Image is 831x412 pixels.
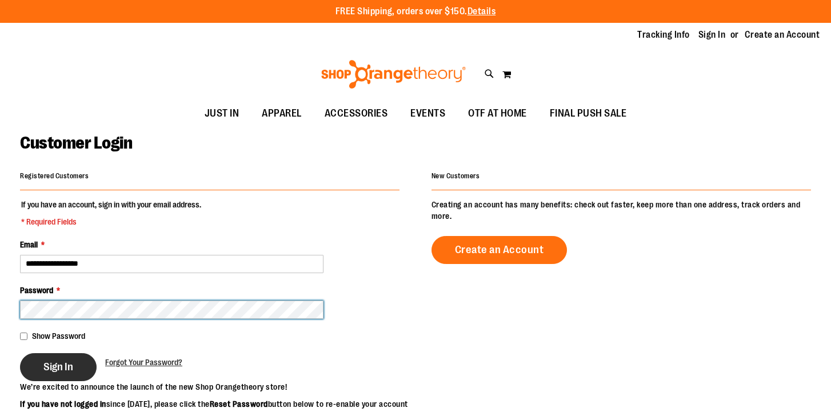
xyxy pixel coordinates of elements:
span: Create an Account [455,243,544,256]
strong: New Customers [432,172,480,180]
legend: If you have an account, sign in with your email address. [20,199,202,227]
strong: Reset Password [210,399,268,409]
span: * Required Fields [21,216,201,227]
a: Sign In [698,29,726,41]
span: Email [20,240,38,249]
a: ACCESSORIES [313,101,399,127]
strong: Registered Customers [20,172,89,180]
a: Forgot Your Password? [105,357,182,368]
p: We’re excited to announce the launch of the new Shop Orangetheory store! [20,381,415,393]
img: Shop Orangetheory [319,60,468,89]
p: Creating an account has many benefits: check out faster, keep more than one address, track orders... [432,199,811,222]
span: OTF AT HOME [468,101,527,126]
a: Create an Account [432,236,568,264]
a: Create an Account [745,29,820,41]
span: Show Password [32,331,85,341]
button: Sign In [20,353,97,381]
span: Sign In [43,361,73,373]
a: FINAL PUSH SALE [538,101,638,127]
span: Password [20,286,53,295]
a: EVENTS [399,101,457,127]
span: JUST IN [205,101,239,126]
a: JUST IN [193,101,251,127]
a: Details [468,6,496,17]
p: FREE Shipping, orders over $150. [335,5,496,18]
span: ACCESSORIES [325,101,388,126]
strong: If you have not logged in [20,399,106,409]
span: FINAL PUSH SALE [550,101,627,126]
span: Forgot Your Password? [105,358,182,367]
a: APPAREL [250,101,313,127]
a: Tracking Info [637,29,690,41]
span: APPAREL [262,101,302,126]
span: EVENTS [410,101,445,126]
a: OTF AT HOME [457,101,538,127]
span: Customer Login [20,133,132,153]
